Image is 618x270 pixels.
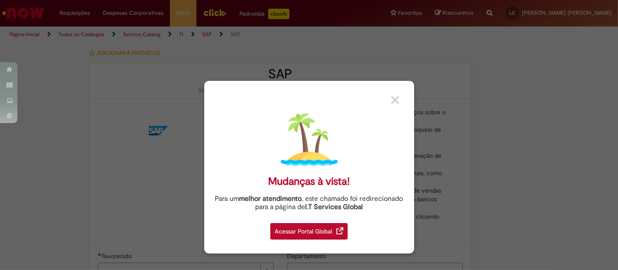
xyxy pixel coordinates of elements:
img: island.png [281,111,338,168]
div: Mudanças à vista! [268,175,350,188]
strong: melhor atendimento [239,194,302,203]
a: Acessar Portal Global [270,218,348,240]
div: Para um , este chamado foi redirecionado para a página de [211,195,408,211]
img: close_button_grey.png [391,96,399,104]
div: Acessar Portal Global [270,223,348,240]
a: I.T Services Global [305,198,363,211]
img: redirect_link.png [336,227,343,234]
